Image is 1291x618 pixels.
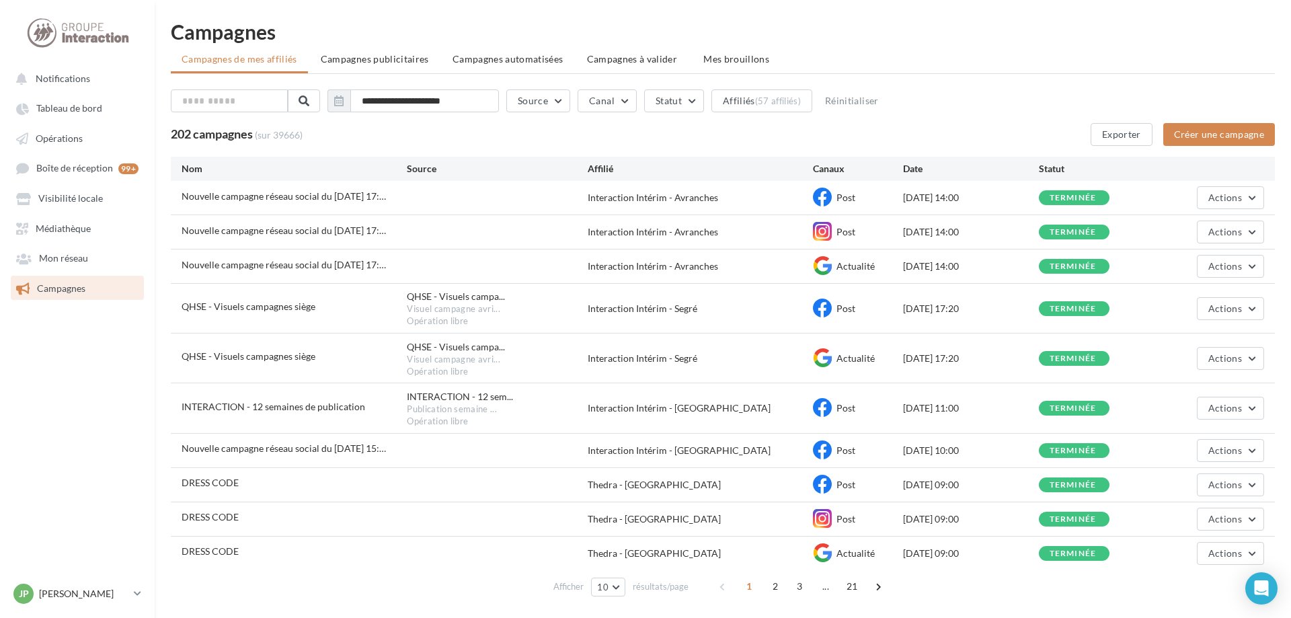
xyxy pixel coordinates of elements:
span: 10 [597,582,609,592]
div: terminée [1050,354,1097,363]
span: (sur 39666) [255,129,303,141]
button: Actions [1197,473,1264,496]
span: Actions [1208,260,1242,272]
button: 10 [591,578,625,596]
span: Actions [1208,192,1242,203]
button: Actions [1197,186,1264,209]
span: Actions [1208,352,1242,364]
span: Mes brouillons [703,53,769,65]
div: terminée [1050,194,1097,202]
p: [PERSON_NAME] [39,587,128,601]
div: Thedra - [GEOGRAPHIC_DATA] [588,547,813,560]
button: Canal [578,89,637,112]
button: Actions [1197,397,1264,420]
div: terminée [1050,447,1097,455]
a: Opérations [8,126,147,150]
button: Source [506,89,570,112]
div: terminée [1050,262,1097,271]
div: Interaction Intérim - Avranches [588,191,813,204]
div: (57 affiliés) [755,95,801,106]
span: Post [836,402,855,414]
div: Opération libre [407,366,587,378]
div: Date [903,162,1038,176]
div: [DATE] 09:00 [903,478,1038,492]
div: [DATE] 14:00 [903,191,1038,204]
span: Publication semaine ... [407,403,496,416]
div: [DATE] 17:20 [903,302,1038,315]
span: Visibilité locale [38,193,103,204]
div: terminée [1050,481,1097,490]
span: 1 [738,576,760,597]
span: Actualité [836,260,875,272]
div: Interaction Intérim - [GEOGRAPHIC_DATA] [588,401,813,415]
span: 3 [789,576,810,597]
a: Boîte de réception 99+ [8,155,147,180]
button: Actions [1197,508,1264,531]
span: ... [815,576,836,597]
div: Nom [182,162,407,176]
div: terminée [1050,404,1097,413]
span: JP [19,587,29,601]
span: Post [836,479,855,490]
div: Opération libre [407,416,587,428]
span: Actions [1208,303,1242,314]
div: terminée [1050,549,1097,558]
div: [DATE] 10:00 [903,444,1038,457]
span: QHSE - Visuels campa... [407,290,505,303]
span: Actualité [836,352,875,364]
div: [DATE] 14:00 [903,260,1038,273]
div: [DATE] 11:00 [903,401,1038,415]
span: Médiathèque [36,223,91,234]
span: résultats/page [633,580,689,593]
div: Opération libre [407,315,587,327]
span: Actions [1208,547,1242,559]
div: Interaction Intérim - Segré [588,302,813,315]
div: terminée [1050,228,1097,237]
span: Post [836,192,855,203]
button: Actions [1197,439,1264,462]
div: Affilié [588,162,813,176]
span: Campagnes automatisées [453,53,563,65]
span: Campagnes [37,282,85,294]
div: Open Intercom Messenger [1245,572,1278,605]
div: 99+ [118,163,139,174]
span: 2 [765,576,786,597]
span: Visuel campagne avri... [407,303,500,315]
div: Thedra - [GEOGRAPHIC_DATA] [588,512,813,526]
span: QHSE - Visuels campa... [407,340,505,354]
span: QHSE - Visuels campagnes siège [182,350,315,362]
div: Statut [1039,162,1174,176]
button: Affiliés(57 affiliés) [711,89,812,112]
span: Actions [1208,226,1242,237]
button: Exporter [1091,123,1152,146]
span: 202 campagnes [171,126,253,141]
a: Tableau de bord [8,95,147,120]
span: Nouvelle campagne réseau social du 29-08-2025 15:36 [182,442,386,454]
span: Campagnes à valider [587,52,678,66]
button: Actions [1197,255,1264,278]
div: Interaction Intérim - [GEOGRAPHIC_DATA] [588,444,813,457]
span: Actions [1208,402,1242,414]
span: INTERACTION - 12 sem... [407,390,513,403]
span: Post [836,445,855,456]
div: Source [407,162,587,176]
h1: Campagnes [171,22,1275,42]
span: Actions [1208,513,1242,525]
div: [DATE] 09:00 [903,512,1038,526]
div: Interaction Intérim - Segré [588,352,813,365]
span: 21 [841,576,863,597]
button: Notifications [8,66,141,90]
span: QHSE - Visuels campagnes siège [182,301,315,312]
span: Opérations [36,132,83,144]
button: Actions [1197,221,1264,243]
a: Médiathèque [8,216,147,240]
div: [DATE] 17:20 [903,352,1038,365]
span: Mon réseau [39,253,88,264]
a: Visibilité locale [8,186,147,210]
a: JP [PERSON_NAME] [11,581,144,607]
span: Notifications [36,73,90,84]
a: Mon réseau [8,245,147,270]
span: Visuel campagne avri... [407,354,500,366]
span: Boîte de réception [36,163,113,174]
div: Thedra - [GEOGRAPHIC_DATA] [588,478,813,492]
